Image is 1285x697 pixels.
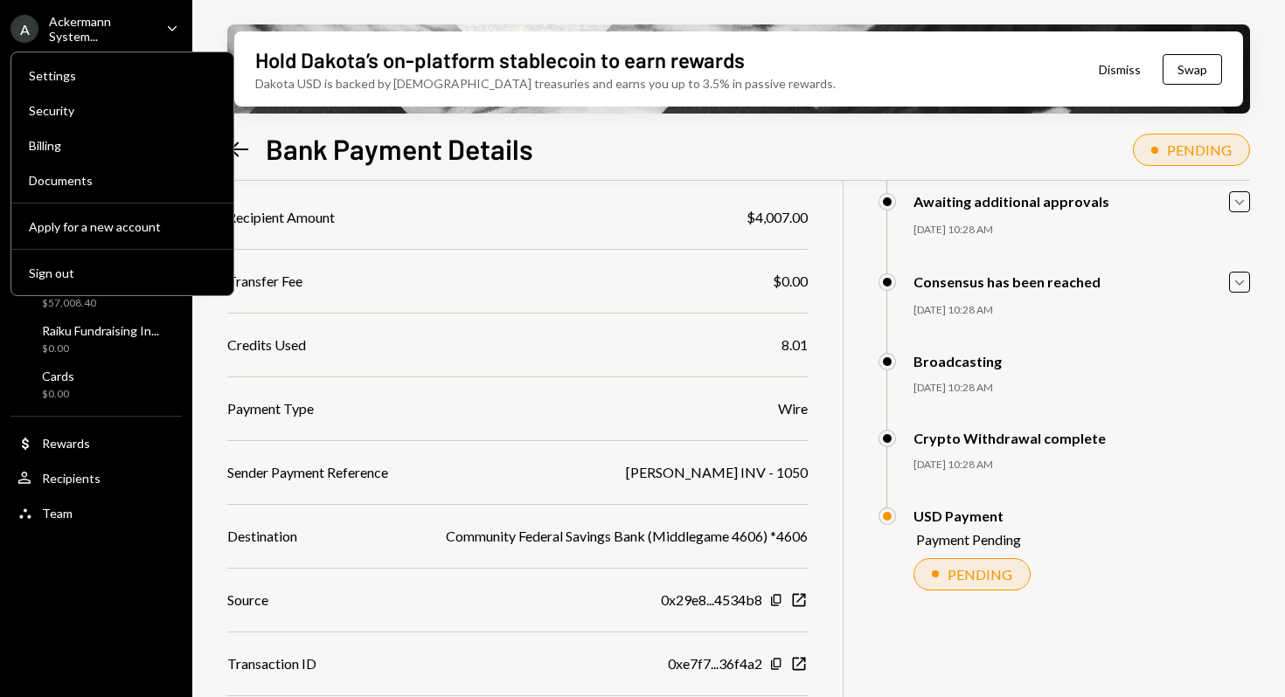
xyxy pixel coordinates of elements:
[227,462,388,483] div: Sender Payment Reference
[747,207,808,228] div: $4,007.00
[18,258,226,289] button: Sign out
[913,353,1002,369] div: Broadcasting
[10,462,182,493] a: Recipients
[29,219,216,234] div: Apply for a new account
[49,14,152,44] div: Ackermann System...
[913,507,1021,524] div: USD Payment
[10,363,182,405] a: Cards$0.00
[913,458,1250,473] div: [DATE] 10:28 AM
[446,526,808,547] div: Community Federal Savings Bank (Middlegame 4606) *4606
[913,193,1109,210] div: Awaiting additional approvals
[10,497,182,528] a: Team
[42,296,123,311] div: $57,008.40
[913,223,1250,238] div: [DATE] 10:28 AM
[1077,49,1163,90] button: Dismiss
[913,430,1106,446] div: Crypto Withdrawal complete
[661,590,762,611] div: 0x29e8...4534b8
[227,207,335,228] div: Recipient Amount
[227,653,316,674] div: Transaction ID
[781,335,808,355] div: 8.01
[29,266,216,280] div: Sign out
[227,335,306,355] div: Credits Used
[255,45,745,74] div: Hold Dakota’s on-platform stablecoin to earn rewards
[626,462,808,483] div: [PERSON_NAME] INV - 1050
[10,427,182,459] a: Rewards
[42,342,159,356] div: $0.00
[29,103,216,118] div: Security
[266,131,533,166] h1: Bank Payment Details
[10,15,38,43] div: A
[18,211,226,243] button: Apply for a new account
[913,381,1250,396] div: [DATE] 10:28 AM
[42,471,101,486] div: Recipients
[42,323,159,338] div: Raiku Fundraising In...
[255,74,836,93] div: Dakota USD is backed by [DEMOGRAPHIC_DATA] treasuries and earns you up to 3.5% in passive rewards.
[29,138,216,153] div: Billing
[1167,141,1232,158] div: PENDING
[778,398,808,419] div: Wire
[18,94,226,126] a: Security
[42,387,74,402] div: $0.00
[913,273,1101,290] div: Consensus has been reached
[42,369,74,383] div: Cards
[29,68,216,83] div: Settings
[10,318,182,360] a: Raiku Fundraising In...$0.00
[42,436,90,451] div: Rewards
[227,271,302,292] div: Transfer Fee
[913,303,1250,318] div: [DATE] 10:28 AM
[42,506,73,521] div: Team
[18,164,226,196] a: Documents
[668,653,762,674] div: 0xe7f7...36f4a2
[18,129,226,161] a: Billing
[227,526,297,547] div: Destination
[948,566,1012,583] div: PENDING
[227,398,314,419] div: Payment Type
[18,59,226,91] a: Settings
[29,173,216,188] div: Documents
[916,531,1021,548] div: Payment Pending
[227,590,268,611] div: Source
[773,271,808,292] div: $0.00
[1163,54,1222,85] button: Swap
